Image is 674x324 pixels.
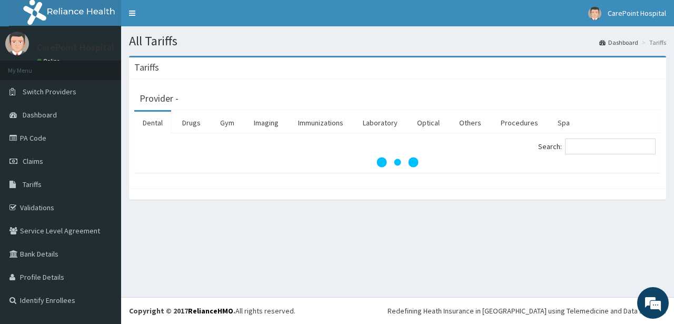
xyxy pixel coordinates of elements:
strong: Copyright © 2017 . [129,306,235,316]
label: Search: [538,139,656,154]
a: Optical [409,112,448,134]
a: Imaging [245,112,287,134]
a: Gym [212,112,243,134]
a: Drugs [174,112,209,134]
a: Dashboard [599,38,638,47]
a: Spa [549,112,578,134]
a: Online [37,57,62,65]
footer: All rights reserved. [121,297,674,324]
a: Immunizations [290,112,352,134]
img: User Image [588,7,601,20]
a: Procedures [492,112,547,134]
p: CarePoint Hospital [37,43,114,52]
a: Others [451,112,490,134]
span: Claims [23,156,43,166]
a: Laboratory [354,112,406,134]
div: Redefining Heath Insurance in [GEOGRAPHIC_DATA] using Telemedicine and Data Science! [388,306,666,316]
input: Search: [565,139,656,154]
a: RelianceHMO [188,306,233,316]
img: User Image [5,32,29,55]
svg: audio-loading [376,141,419,183]
span: Tariffs [23,180,42,189]
a: Dental [134,112,171,134]
span: Switch Providers [23,87,76,96]
span: CarePoint Hospital [608,8,666,18]
span: Dashboard [23,110,57,120]
h3: Provider - [140,94,179,103]
h3: Tariffs [134,63,159,72]
li: Tariffs [639,38,666,47]
h1: All Tariffs [129,34,666,48]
